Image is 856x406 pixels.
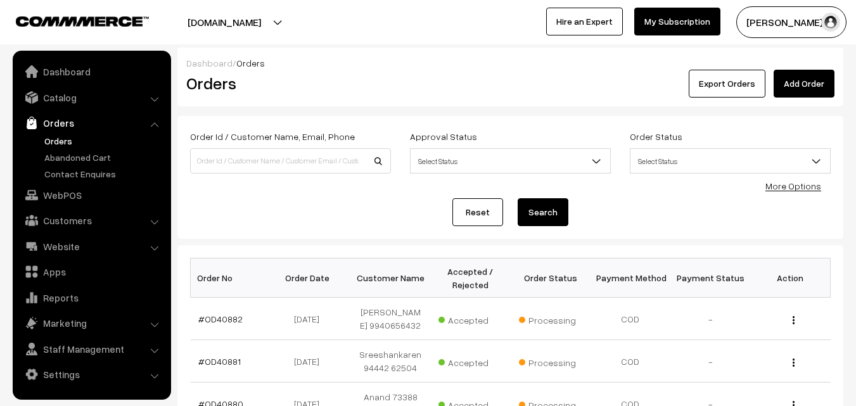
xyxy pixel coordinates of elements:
label: Order Id / Customer Name, Email, Phone [190,130,355,143]
h2: Orders [186,73,390,93]
span: Orders [236,58,265,68]
td: - [670,340,750,383]
span: Select Status [411,150,610,172]
a: Marketing [16,312,167,334]
a: More Options [765,181,821,191]
a: Staff Management [16,338,167,360]
a: WebPOS [16,184,167,206]
input: Order Id / Customer Name / Customer Email / Customer Phone [190,148,391,174]
span: Select Status [630,150,830,172]
a: #OD40881 [198,356,241,367]
td: [DATE] [271,298,350,340]
span: Accepted [438,353,502,369]
th: Action [750,258,830,298]
span: Processing [519,310,582,327]
a: Dashboard [16,60,167,83]
span: Select Status [410,148,611,174]
a: Dashboard [186,58,233,68]
img: Menu [793,358,795,367]
button: Export Orders [689,70,765,98]
td: COD [591,298,670,340]
a: Reset [452,198,503,226]
td: - [670,298,750,340]
span: Processing [519,353,582,369]
img: COMMMERCE [16,16,149,26]
th: Payment Method [591,258,670,298]
img: user [821,13,840,32]
th: Order Status [511,258,591,298]
span: Select Status [630,148,831,174]
a: Contact Enquires [41,167,167,181]
a: Settings [16,363,167,386]
th: Accepted / Rejected [430,258,510,298]
label: Approval Status [410,130,477,143]
a: Apps [16,260,167,283]
a: Customers [16,209,167,232]
th: Order Date [271,258,350,298]
label: Order Status [630,130,682,143]
a: Reports [16,286,167,309]
button: Search [518,198,568,226]
td: COD [591,340,670,383]
th: Customer Name [350,258,430,298]
a: Add Order [774,70,834,98]
td: [PERSON_NAME] 9940656432 [350,298,430,340]
a: #OD40882 [198,314,243,324]
th: Order No [191,258,271,298]
a: Orders [41,134,167,148]
td: [DATE] [271,340,350,383]
a: Orders [16,111,167,134]
td: Sreeshankaren 94442 62504 [350,340,430,383]
a: Hire an Expert [546,8,623,35]
a: My Subscription [634,8,720,35]
a: COMMMERCE [16,13,127,28]
button: [PERSON_NAME] s… [736,6,846,38]
a: Catalog [16,86,167,109]
button: [DOMAIN_NAME] [143,6,305,38]
a: Website [16,235,167,258]
a: Abandoned Cart [41,151,167,164]
th: Payment Status [670,258,750,298]
span: Accepted [438,310,502,327]
img: Menu [793,316,795,324]
div: / [186,56,834,70]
